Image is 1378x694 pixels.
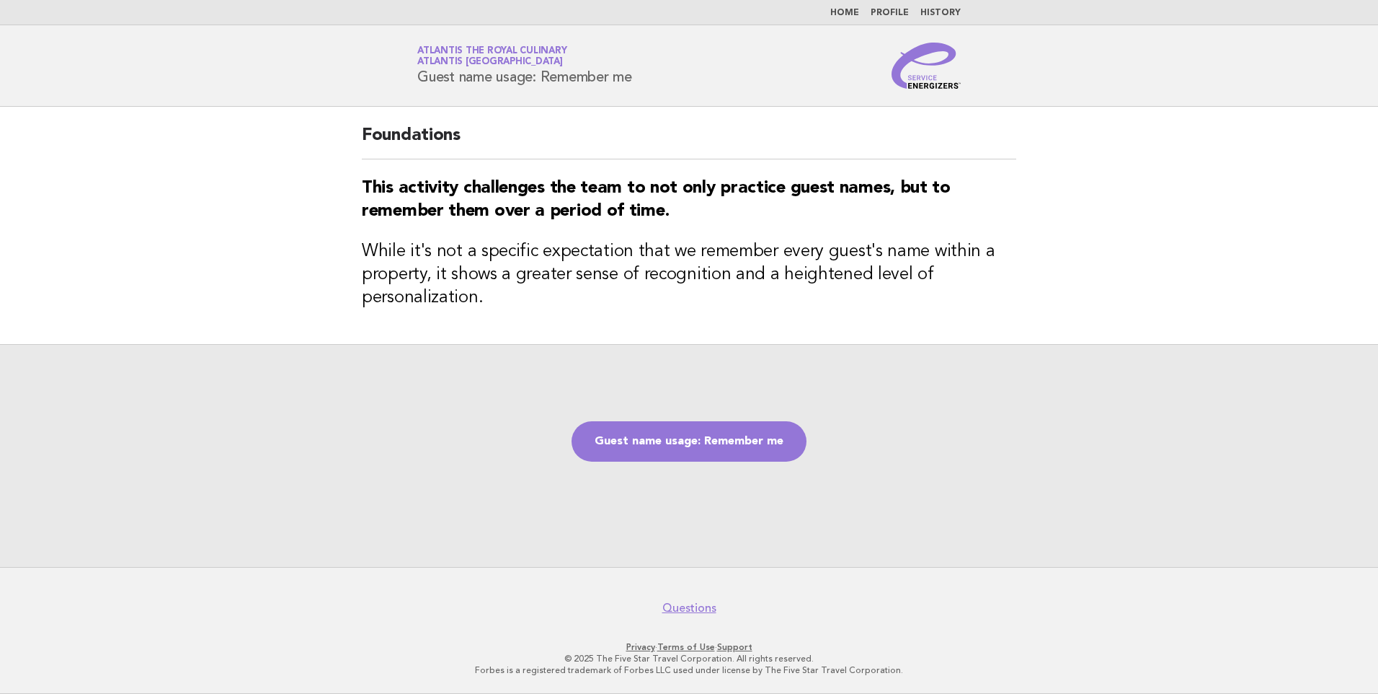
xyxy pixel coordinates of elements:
[662,601,716,615] a: Questions
[892,43,961,89] img: Service Energizers
[248,664,1130,676] p: Forbes is a registered trademark of Forbes LLC used under license by The Five Star Travel Corpora...
[626,642,655,652] a: Privacy
[830,9,859,17] a: Home
[871,9,909,17] a: Profile
[362,240,1016,309] h3: While it's not a specific expectation that we remember every guest's name within a property, it s...
[362,124,1016,159] h2: Foundations
[248,641,1130,653] p: · ·
[417,46,566,66] a: Atlantis the Royal CulinaryAtlantis [GEOGRAPHIC_DATA]
[717,642,752,652] a: Support
[248,653,1130,664] p: © 2025 The Five Star Travel Corporation. All rights reserved.
[572,421,806,462] a: Guest name usage: Remember me
[417,47,632,84] h1: Guest name usage: Remember me
[417,58,563,67] span: Atlantis [GEOGRAPHIC_DATA]
[920,9,961,17] a: History
[362,180,951,220] strong: This activity challenges the team to not only practice guest names, but to remember them over a p...
[657,642,715,652] a: Terms of Use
